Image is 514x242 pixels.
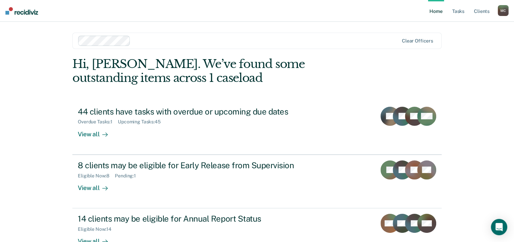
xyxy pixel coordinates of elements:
[78,107,316,117] div: 44 clients have tasks with overdue or upcoming due dates
[78,119,118,125] div: Overdue Tasks : 1
[72,155,442,208] a: 8 clients may be eligible for Early Release from SupervisionEligible Now:8Pending:1View all
[402,38,433,44] div: Clear officers
[78,226,117,232] div: Eligible Now : 14
[498,5,509,16] button: MC
[78,173,115,179] div: Eligible Now : 8
[72,57,368,85] div: Hi, [PERSON_NAME]. We’ve found some outstanding items across 1 caseload
[115,173,141,179] div: Pending : 1
[5,7,38,15] img: Recidiviz
[491,219,507,235] div: Open Intercom Messenger
[78,160,316,170] div: 8 clients may be eligible for Early Release from Supervision
[78,214,316,224] div: 14 clients may be eligible for Annual Report Status
[78,125,116,138] div: View all
[498,5,509,16] div: M C
[78,178,116,192] div: View all
[72,101,442,155] a: 44 clients have tasks with overdue or upcoming due datesOverdue Tasks:1Upcoming Tasks:45View all
[118,119,166,125] div: Upcoming Tasks : 45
